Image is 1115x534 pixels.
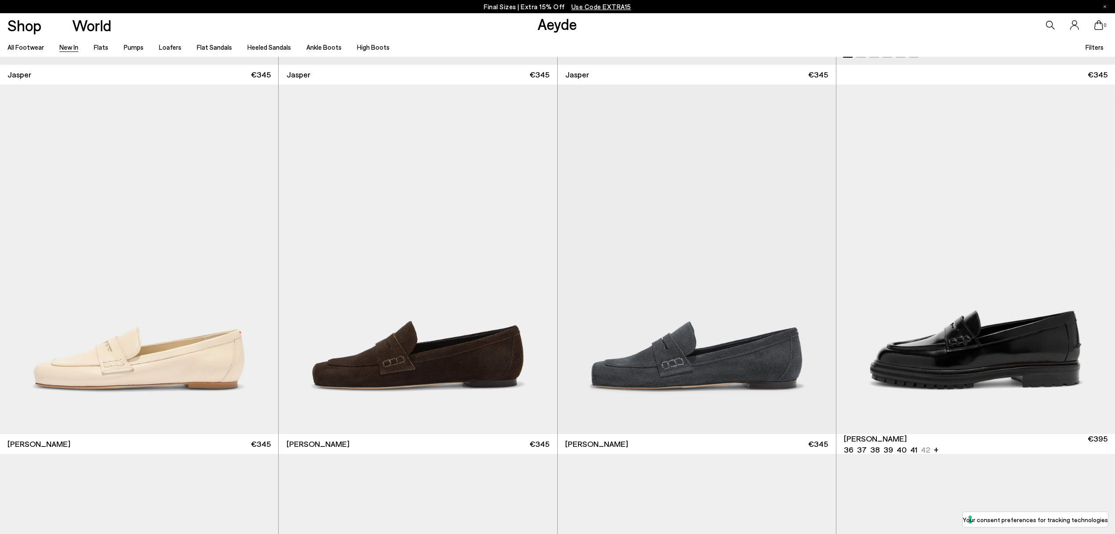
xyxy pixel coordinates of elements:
[287,69,310,80] span: Jasper
[870,444,880,455] li: 38
[844,444,927,455] ul: variant
[565,69,589,80] span: Jasper
[7,69,31,80] span: Jasper
[565,438,628,449] span: [PERSON_NAME]
[836,434,1115,454] a: [PERSON_NAME] 36 37 38 39 40 41 42 + €395
[279,85,557,434] img: Lana Suede Loafers
[59,43,78,51] a: New In
[883,444,893,455] li: 39
[571,3,631,11] span: Navigate to /collections/ss25-final-sizes
[484,1,631,12] p: Final Sizes | Extra 15% Off
[251,438,271,449] span: €345
[857,444,867,455] li: 37
[844,444,854,455] li: 36
[836,85,1115,434] a: 6 / 6 1 / 6 2 / 6 3 / 6 4 / 6 5 / 6 6 / 6 1 / 6 Next slide Previous slide
[897,444,907,455] li: 40
[159,43,181,51] a: Loafers
[7,18,41,33] a: Shop
[1088,433,1108,455] span: €395
[558,65,836,85] a: Jasper €345
[530,438,549,449] span: €345
[530,69,549,80] span: €345
[963,515,1108,524] label: Your consent preferences for tracking technologies
[247,43,291,51] a: Heeled Sandals
[1086,43,1104,51] span: Filters
[963,512,1108,527] button: Your consent preferences for tracking technologies
[537,15,577,33] a: Aeyde
[279,65,557,85] a: Jasper €345
[808,69,828,80] span: €345
[251,69,271,80] span: €345
[558,434,836,454] a: [PERSON_NAME] €345
[836,85,1115,434] img: Leon Loafers
[197,43,232,51] a: Flat Sandals
[910,444,917,455] li: 41
[808,438,828,449] span: €345
[72,18,111,33] a: World
[836,85,1115,434] div: 1 / 6
[306,43,342,51] a: Ankle Boots
[357,43,390,51] a: High Boots
[934,443,938,455] li: +
[279,434,557,454] a: [PERSON_NAME] €345
[1094,20,1103,30] a: 0
[7,43,44,51] a: All Footwear
[836,65,1115,85] a: €345
[558,85,836,434] img: Lana Suede Loafers
[94,43,108,51] a: Flats
[844,433,907,444] span: [PERSON_NAME]
[287,438,350,449] span: [PERSON_NAME]
[1088,69,1108,80] span: €345
[124,43,144,51] a: Pumps
[7,438,70,449] span: [PERSON_NAME]
[1103,23,1108,28] span: 0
